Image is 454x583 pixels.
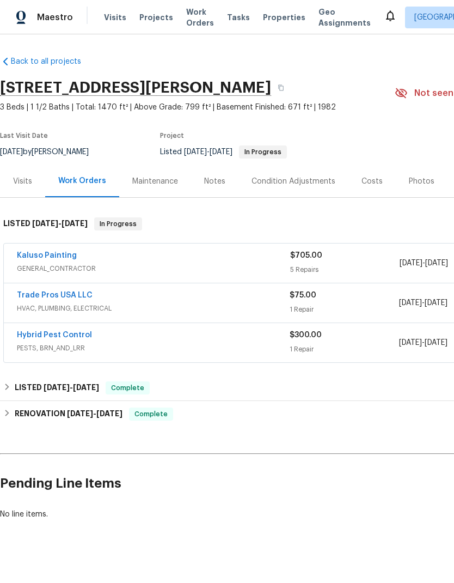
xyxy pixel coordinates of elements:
[227,14,250,21] span: Tasks
[17,252,77,259] a: Kaluso Painting
[290,344,398,355] div: 1 Repair
[263,12,305,23] span: Properties
[160,148,287,156] span: Listed
[290,252,322,259] span: $705.00
[44,384,99,391] span: -
[96,410,122,417] span: [DATE]
[318,7,371,28] span: Geo Assignments
[290,264,400,275] div: 5 Repairs
[184,148,232,156] span: -
[184,148,207,156] span: [DATE]
[37,12,73,23] span: Maestro
[240,149,286,155] span: In Progress
[160,132,184,139] span: Project
[186,7,214,28] span: Work Orders
[15,408,122,421] h6: RENOVATION
[400,259,422,267] span: [DATE]
[361,176,383,187] div: Costs
[425,299,447,307] span: [DATE]
[17,263,290,274] span: GENERAL_CONTRACTOR
[67,410,93,417] span: [DATE]
[73,384,99,391] span: [DATE]
[399,297,447,308] span: -
[400,258,448,269] span: -
[58,175,106,186] div: Work Orders
[210,148,232,156] span: [DATE]
[32,220,88,227] span: -
[104,12,126,23] span: Visits
[425,339,447,347] span: [DATE]
[95,218,141,229] span: In Progress
[290,291,316,299] span: $75.00
[13,176,32,187] div: Visits
[44,384,70,391] span: [DATE]
[251,176,335,187] div: Condition Adjustments
[399,339,422,347] span: [DATE]
[17,343,290,354] span: PESTS, BRN_AND_LRR
[132,176,178,187] div: Maintenance
[32,220,58,227] span: [DATE]
[290,304,398,315] div: 1 Repair
[139,12,173,23] span: Projects
[399,337,447,348] span: -
[107,382,149,393] span: Complete
[290,331,322,339] span: $300.00
[62,220,88,227] span: [DATE]
[17,331,92,339] a: Hybrid Pest Control
[3,217,88,230] h6: LISTED
[130,409,172,420] span: Complete
[15,381,99,394] h6: LISTED
[17,303,290,314] span: HVAC, PLUMBING, ELECTRICAL
[204,176,225,187] div: Notes
[399,299,422,307] span: [DATE]
[17,291,93,299] a: Trade Pros USA LLC
[425,259,448,267] span: [DATE]
[67,410,122,417] span: -
[271,78,291,98] button: Copy Address
[409,176,434,187] div: Photos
